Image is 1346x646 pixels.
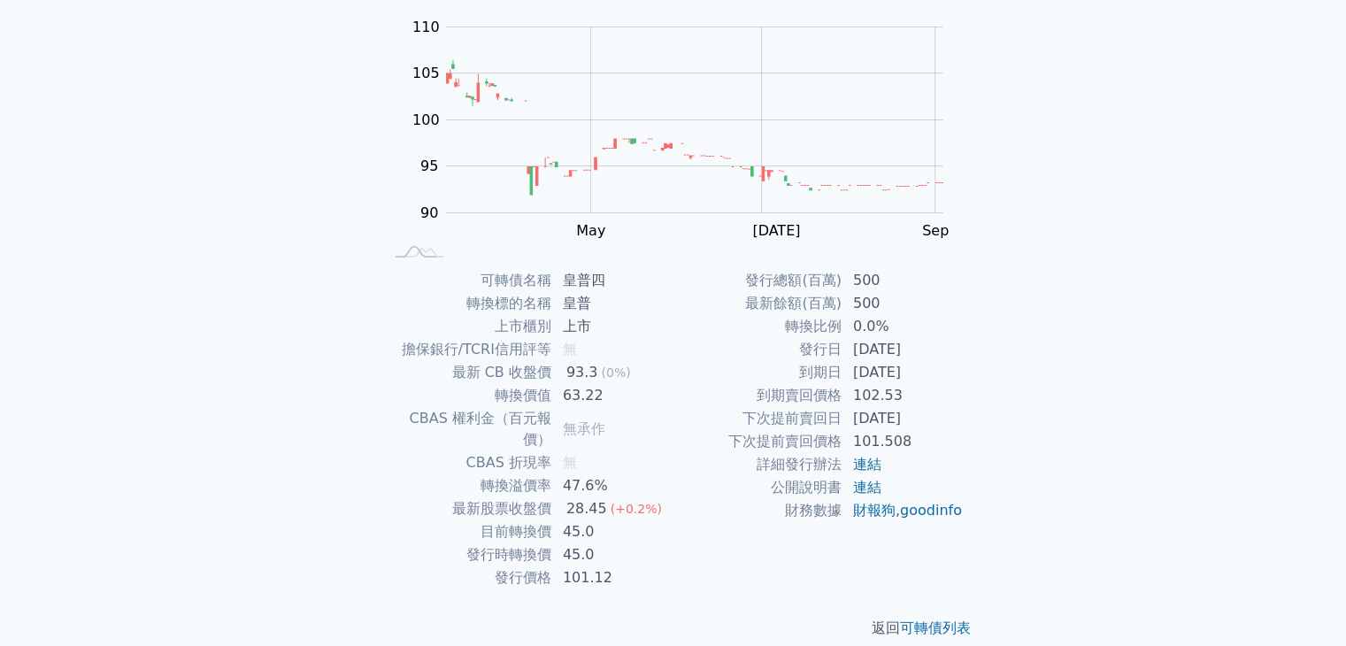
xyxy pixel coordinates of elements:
[383,566,552,589] td: 發行價格
[412,65,440,81] tspan: 105
[383,269,552,292] td: 可轉債名稱
[853,502,896,519] a: 財報狗
[673,453,842,476] td: 詳細發行辦法
[842,384,964,407] td: 102.53
[563,362,602,383] div: 93.3
[383,338,552,361] td: 擔保銀行/TCRI信用評等
[403,19,969,239] g: Chart
[362,618,985,639] p: 返回
[842,315,964,338] td: 0.0%
[552,384,673,407] td: 63.22
[853,456,881,473] a: 連結
[673,476,842,499] td: 公開說明書
[853,479,881,496] a: 連結
[552,292,673,315] td: 皇普
[673,430,842,453] td: 下次提前賣回價格
[611,502,662,516] span: (+0.2%)
[673,407,842,430] td: 下次提前賣回日
[383,407,552,451] td: CBAS 權利金（百元報價）
[673,361,842,384] td: 到期日
[552,543,673,566] td: 45.0
[900,619,971,636] a: 可轉債列表
[412,112,440,128] tspan: 100
[383,315,552,338] td: 上市櫃別
[383,520,552,543] td: 目前轉換價
[383,292,552,315] td: 轉換標的名稱
[420,158,438,174] tspan: 95
[842,292,964,315] td: 500
[673,499,842,522] td: 財務數據
[673,292,842,315] td: 最新餘額(百萬)
[383,451,552,474] td: CBAS 折現率
[552,315,673,338] td: 上市
[673,338,842,361] td: 發行日
[383,361,552,384] td: 最新 CB 收盤價
[383,474,552,497] td: 轉換溢價率
[563,341,577,358] span: 無
[563,420,605,437] span: 無承作
[673,315,842,338] td: 轉換比例
[842,338,964,361] td: [DATE]
[752,222,800,239] tspan: [DATE]
[576,222,605,239] tspan: May
[922,222,949,239] tspan: Sep
[412,19,440,35] tspan: 110
[552,269,673,292] td: 皇普四
[900,502,962,519] a: goodinfo
[842,269,964,292] td: 500
[420,204,438,221] tspan: 90
[563,498,611,519] div: 28.45
[552,474,673,497] td: 47.6%
[673,384,842,407] td: 到期賣回價格
[601,365,630,380] span: (0%)
[842,407,964,430] td: [DATE]
[383,384,552,407] td: 轉換價值
[383,543,552,566] td: 發行時轉換價
[563,454,577,471] span: 無
[842,499,964,522] td: ,
[673,269,842,292] td: 發行總額(百萬)
[842,361,964,384] td: [DATE]
[842,430,964,453] td: 101.508
[552,520,673,543] td: 45.0
[552,566,673,589] td: 101.12
[383,497,552,520] td: 最新股票收盤價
